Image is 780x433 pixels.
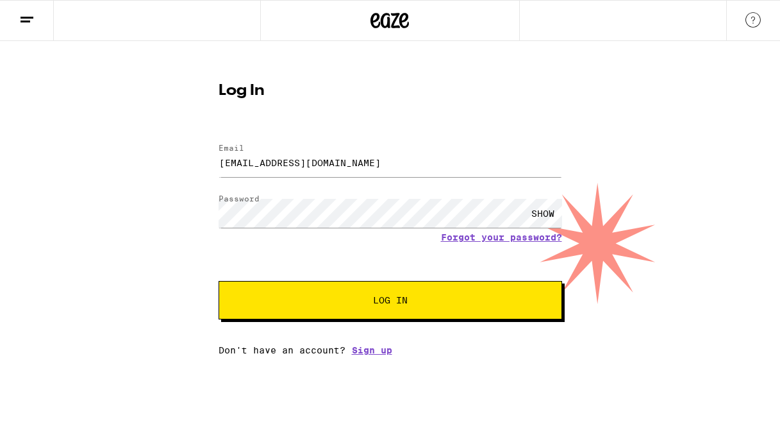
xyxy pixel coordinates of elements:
div: SHOW [524,199,562,228]
input: Email [219,148,562,177]
h1: Log In [219,83,562,99]
a: Sign up [352,345,392,355]
button: Log In [219,281,562,319]
div: Don't have an account? [219,345,562,355]
label: Email [219,144,244,152]
label: Password [219,194,260,203]
span: Log In [373,296,408,305]
a: Forgot your password? [441,232,562,242]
